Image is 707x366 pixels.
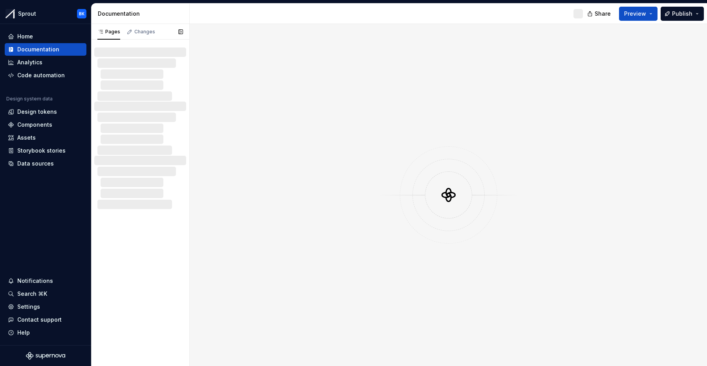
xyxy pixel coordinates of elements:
div: Storybook stories [17,147,66,155]
div: Search ⌘K [17,290,47,298]
button: Notifications [5,275,86,287]
svg: Supernova Logo [26,352,65,360]
div: Code automation [17,71,65,79]
a: Storybook stories [5,144,86,157]
div: Documentation [98,10,186,18]
a: Code automation [5,69,86,82]
div: Documentation [17,46,59,53]
span: Share [595,10,611,18]
a: Assets [5,131,86,144]
div: Data sources [17,160,54,168]
div: Analytics [17,58,42,66]
a: Home [5,30,86,43]
div: Settings [17,303,40,311]
button: Search ⌘K [5,288,86,300]
div: Assets [17,134,36,142]
div: Components [17,121,52,129]
img: b6c2a6ff-03c2-4811-897b-2ef07e5e0e51.png [5,9,15,18]
button: Help [5,326,86,339]
div: Design system data [6,96,53,102]
a: Components [5,118,86,131]
div: BK [79,11,84,17]
button: Publish [661,7,704,21]
div: Home [17,33,33,40]
button: Share [583,7,616,21]
a: Settings [5,300,86,313]
div: Changes [134,29,155,35]
a: Documentation [5,43,86,56]
button: SproutBK [2,5,90,22]
a: Data sources [5,157,86,170]
div: Sprout [18,10,36,18]
span: Publish [672,10,692,18]
div: Help [17,329,30,337]
button: Preview [619,7,658,21]
a: Design tokens [5,106,86,118]
button: Contact support [5,313,86,326]
a: Analytics [5,56,86,69]
div: Design tokens [17,108,57,116]
div: Contact support [17,316,62,324]
div: Pages [97,29,120,35]
div: Notifications [17,277,53,285]
span: Preview [624,10,646,18]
